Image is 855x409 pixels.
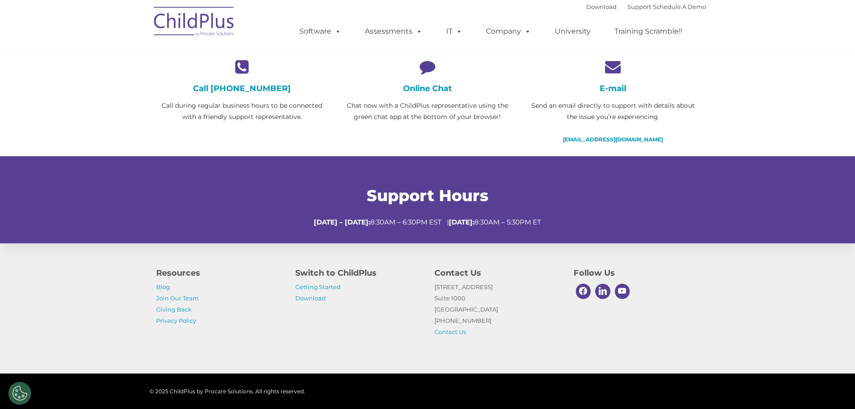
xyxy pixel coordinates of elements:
[586,3,617,10] a: Download
[437,22,471,40] a: IT
[342,84,513,93] h4: Online Chat
[149,388,305,395] span: © 2025 ChildPlus by Procare Solutions. All rights reserved.
[627,3,651,10] a: Support
[434,267,560,279] h4: Contact Us
[563,136,663,143] a: [EMAIL_ADDRESS][DOMAIN_NAME]
[156,306,192,313] a: Giving Back
[586,3,706,10] font: |
[574,281,593,301] a: Facebook
[449,218,474,226] strong: [DATE]:
[149,0,239,45] img: ChildPlus by Procare Solutions
[156,317,196,324] a: Privacy Policy
[342,100,513,123] p: Chat now with a ChildPlus representative using the green chat app at the bottom of your browser!
[605,22,691,40] a: Training Scramble!!
[156,100,328,123] p: Call during regular business hours to be connected with a friendly support representative.
[290,22,350,40] a: Software
[546,22,600,40] a: University
[477,22,540,40] a: Company
[574,267,699,279] h4: Follow Us
[593,281,613,301] a: Linkedin
[295,295,326,302] a: Download
[527,84,699,93] h4: E-mail
[295,283,341,290] a: Getting Started
[156,283,170,290] a: Blog
[653,3,706,10] a: Schedule A Demo
[314,218,541,226] span: 8:30AM – 6:30PM EST | 8:30AM – 5:30PM ET
[295,267,421,279] h4: Switch to ChildPlus
[367,186,488,205] span: Support Hours
[156,267,282,279] h4: Resources
[156,84,328,93] h4: Call [PHONE_NUMBER]
[527,100,699,123] p: Send an email directly to support with details about the issue you’re experiencing.
[613,281,632,301] a: Youtube
[314,218,370,226] strong: [DATE] – [DATE]:
[356,22,431,40] a: Assessments
[156,295,199,302] a: Join Our Team
[9,382,31,405] button: Cookies Settings
[434,328,466,335] a: Contact Us
[434,281,560,338] p: [STREET_ADDRESS] Suite 1000 [GEOGRAPHIC_DATA] [PHONE_NUMBER]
